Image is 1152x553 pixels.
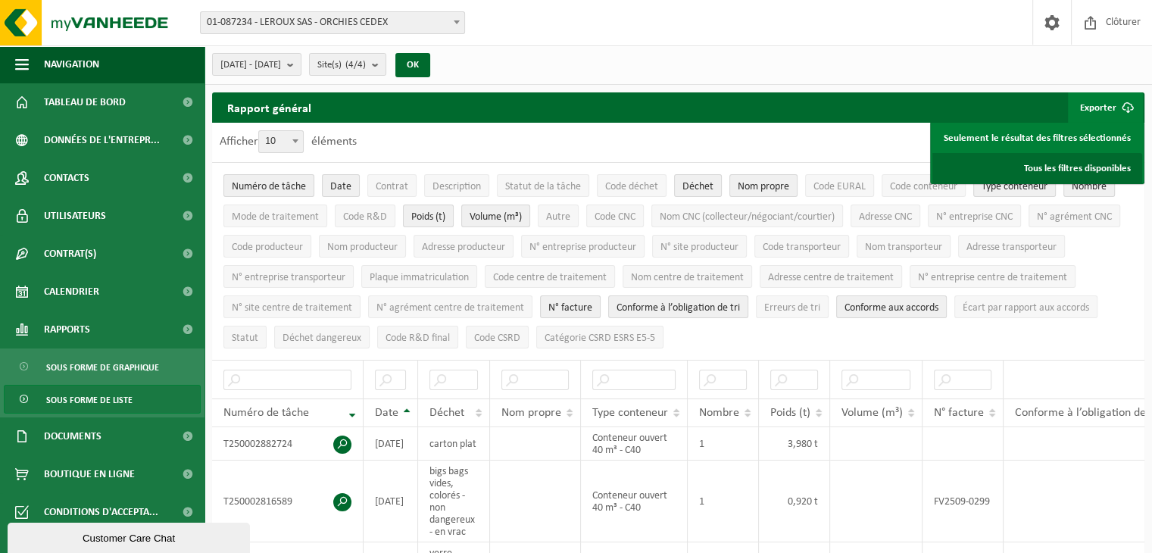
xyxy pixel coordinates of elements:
[44,493,158,531] span: Conditions d'accepta...
[754,235,849,258] button: Code transporteurCode transporteur: Activate to sort
[688,461,759,542] td: 1
[764,302,820,314] span: Erreurs de tri
[232,333,258,344] span: Statut
[46,386,133,414] span: Sous forme de liste
[963,302,1089,314] span: Écart par rapport aux accords
[958,235,1065,258] button: Adresse transporteurAdresse transporteur: Activate to sort
[223,265,354,288] button: N° entreprise transporteurN° entreprise transporteur: Activate to sort
[386,333,450,344] span: Code R&D final
[411,211,445,223] span: Poids (t)
[364,461,418,542] td: [DATE]
[375,407,398,419] span: Date
[223,205,327,227] button: Mode de traitementMode de traitement: Activate to sort
[1029,205,1120,227] button: N° agrément CNCN° agrément CNC: Activate to sort
[335,205,395,227] button: Code R&DCode R&amp;D: Activate to sort
[631,272,744,283] span: Nom centre de traitement
[760,265,902,288] button: Adresse centre de traitementAdresse centre de traitement: Activate to sort
[461,205,530,227] button: Volume (m³)Volume (m³): Activate to sort
[540,295,601,318] button: N° factureN° facture: Activate to sort
[274,326,370,348] button: Déchet dangereux : Activate to sort
[538,205,579,227] button: AutreAutre: Activate to sort
[317,54,366,77] span: Site(s)
[605,181,658,192] span: Code déchet
[851,205,920,227] button: Adresse CNCAdresse CNC: Activate to sort
[422,242,505,253] span: Adresse producteur
[232,242,303,253] span: Code producteur
[44,455,135,493] span: Boutique en ligne
[327,242,398,253] span: Nom producteur
[738,181,789,192] span: Nom propre
[617,302,740,314] span: Conforme à l’obligation de tri
[595,211,635,223] span: Code CNC
[220,54,281,77] span: [DATE] - [DATE]
[932,153,1142,183] a: Tous les filtres disponibles
[936,211,1013,223] span: N° entreprise CNC
[729,174,798,197] button: Nom propreNom propre: Activate to sort
[361,265,477,288] button: Plaque immatriculationPlaque immatriculation: Activate to sort
[44,311,90,348] span: Rapports
[923,461,1004,542] td: FV2509-0299
[259,131,303,152] span: 10
[688,427,759,461] td: 1
[418,427,490,461] td: carton plat
[1063,174,1115,197] button: NombreNombre: Activate to sort
[548,302,592,314] span: N° facture
[813,181,866,192] span: Code EURAL
[485,265,615,288] button: Code centre de traitementCode centre de traitement: Activate to sort
[432,181,481,192] span: Description
[370,272,469,283] span: Plaque immatriculation
[223,295,361,318] button: N° site centre de traitementN° site centre de traitement: Activate to sort
[418,461,490,542] td: bigs bags vides, colorés - non dangereux - en vrac
[223,174,314,197] button: Numéro de tâcheNuméro de tâche: Activate to remove sorting
[258,130,304,153] span: 10
[4,385,201,414] a: Sous forme de liste
[546,211,570,223] span: Autre
[46,353,159,382] span: Sous forme de graphique
[414,235,514,258] button: Adresse producteurAdresse producteur: Activate to sort
[330,181,351,192] span: Date
[232,181,306,192] span: Numéro de tâche
[466,326,529,348] button: Code CSRDCode CSRD: Activate to sort
[660,211,835,223] span: Nom CNC (collecteur/négociant/courtier)
[910,265,1076,288] button: N° entreprise centre de traitementN° entreprise centre de traitement: Activate to sort
[343,211,387,223] span: Code R&D
[497,174,589,197] button: Statut de la tâcheStatut de la tâche: Activate to sort
[223,326,267,348] button: StatutStatut: Activate to sort
[319,235,406,258] button: Nom producteurNom producteur: Activate to sort
[918,272,1067,283] span: N° entreprise centre de traitement
[44,197,106,235] span: Utilisateurs
[805,174,874,197] button: Code EURALCode EURAL: Activate to sort
[545,333,655,344] span: Catégorie CSRD ESRS E5-5
[501,407,561,419] span: Nom propre
[699,407,739,419] span: Nombre
[44,273,99,311] span: Calendrier
[597,174,667,197] button: Code déchetCode déchet: Activate to sort
[201,12,464,33] span: 01-087234 - LEROUX SAS - ORCHIES CEDEX
[474,333,520,344] span: Code CSRD
[322,174,360,197] button: DateDate: Activate to sort
[8,520,253,553] iframe: chat widget
[890,181,957,192] span: Code conteneur
[954,295,1097,318] button: Écart par rapport aux accordsÉcart par rapport aux accords: Activate to sort
[966,242,1057,253] span: Adresse transporteur
[857,235,951,258] button: Nom transporteurNom transporteur: Activate to sort
[982,181,1047,192] span: Type conteneur
[521,235,645,258] button: N° entreprise producteurN° entreprise producteur: Activate to sort
[505,181,581,192] span: Statut de la tâche
[836,295,947,318] button: Conforme aux accords : Activate to sort
[44,45,99,83] span: Navigation
[212,92,326,123] h2: Rapport général
[759,427,830,461] td: 3,980 t
[674,174,722,197] button: DéchetDéchet: Activate to sort
[44,83,126,121] span: Tableau de bord
[770,407,810,419] span: Poids (t)
[364,427,418,461] td: [DATE]
[586,205,644,227] button: Code CNCCode CNC: Activate to sort
[623,265,752,288] button: Nom centre de traitementNom centre de traitement: Activate to sort
[212,427,364,461] td: T250002882724
[859,211,912,223] span: Adresse CNC
[368,295,532,318] button: N° agrément centre de traitementN° agrément centre de traitement: Activate to sort
[403,205,454,227] button: Poids (t)Poids (t): Activate to sort
[223,235,311,258] button: Code producteurCode producteur: Activate to sort
[377,326,458,348] button: Code R&D finalCode R&amp;D final: Activate to sort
